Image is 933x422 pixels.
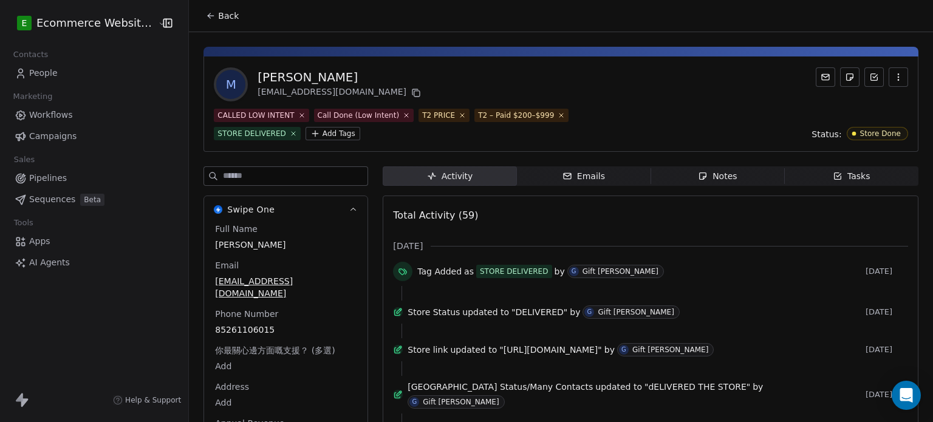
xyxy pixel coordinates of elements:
[753,381,763,393] span: by
[29,130,77,143] span: Campaigns
[570,306,580,318] span: by
[258,69,423,86] div: [PERSON_NAME]
[258,86,423,100] div: [EMAIL_ADDRESS][DOMAIN_NAME]
[214,205,222,214] img: Swipe One
[217,128,286,139] div: STORE DELIVERED
[217,110,294,121] div: CALLED LOW INTENT
[598,308,674,316] div: Gift [PERSON_NAME]
[29,172,67,185] span: Pipelines
[36,15,155,31] span: Ecommerce Website Builder
[555,265,565,277] span: by
[583,267,658,276] div: Gift [PERSON_NAME]
[644,381,750,393] span: "dELIVERED THE STORE"
[408,306,460,318] span: Store Status
[215,360,357,372] span: Add
[29,67,58,80] span: People
[80,194,104,206] span: Beta
[213,308,281,320] span: Phone Number
[306,127,360,140] button: Add Tags
[227,203,275,216] span: Swipe One
[213,344,337,356] span: 你最關心邊方面嘅支援？ (多選)
[15,13,149,33] button: EEcommerce Website Builder
[29,193,75,206] span: Sequences
[10,63,179,83] a: People
[213,259,241,271] span: Email
[499,344,602,356] span: "[URL][DOMAIN_NAME]"
[595,381,642,393] span: updated to
[213,381,251,393] span: Address
[478,110,554,121] div: T2 – Paid $200–$999
[408,381,593,393] span: [GEOGRAPHIC_DATA] Status/Many Contacts
[480,266,549,277] div: STORE DELIVERED
[8,87,58,106] span: Marketing
[29,109,73,121] span: Workflows
[562,170,605,183] div: Emails
[462,306,509,318] span: updated to
[318,110,400,121] div: Call Done (Low Intent)
[417,265,462,277] span: Tag Added
[833,170,870,183] div: Tasks
[408,344,448,356] span: Store link
[29,235,50,248] span: Apps
[215,396,357,409] span: Add
[860,129,901,138] div: Store Done
[113,395,181,405] a: Help & Support
[866,267,908,276] span: [DATE]
[423,398,499,406] div: Gift [PERSON_NAME]
[199,5,246,27] button: Back
[10,253,179,273] a: AI Agents
[572,267,576,276] div: G
[218,10,239,22] span: Back
[8,46,53,64] span: Contacts
[10,231,179,251] a: Apps
[412,397,417,407] div: G
[10,168,179,188] a: Pipelines
[812,128,841,140] span: Status:
[621,345,626,355] div: G
[393,209,478,221] span: Total Activity (59)
[464,265,474,277] span: as
[866,390,908,400] span: [DATE]
[866,307,908,317] span: [DATE]
[604,344,615,356] span: by
[10,105,179,125] a: Workflows
[9,151,40,169] span: Sales
[10,126,179,146] a: Campaigns
[29,256,70,269] span: AI Agents
[204,196,367,223] button: Swipe OneSwipe One
[511,306,567,318] span: "DELIVERED"
[892,381,921,410] div: Open Intercom Messenger
[22,17,27,29] span: E
[451,344,497,356] span: updated to
[9,214,38,232] span: Tools
[698,170,737,183] div: Notes
[215,324,357,336] span: 85261106015
[632,345,708,354] div: Gift [PERSON_NAME]
[10,189,179,209] a: SequencesBeta
[587,307,592,317] div: G
[393,240,423,252] span: [DATE]
[213,223,260,235] span: Full Name
[866,345,908,355] span: [DATE]
[215,239,357,251] span: [PERSON_NAME]
[215,275,357,299] span: [EMAIL_ADDRESS][DOMAIN_NAME]
[216,70,245,99] span: M
[125,395,181,405] span: Help & Support
[422,110,455,121] div: T2 PRICE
